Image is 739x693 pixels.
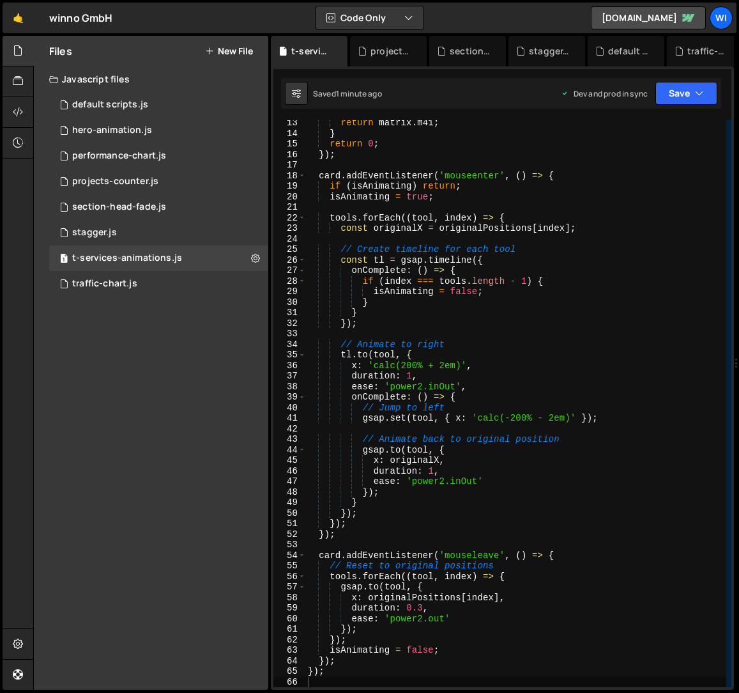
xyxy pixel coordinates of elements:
[273,350,306,361] div: 35
[273,508,306,519] div: 50
[273,181,306,192] div: 19
[273,223,306,234] div: 23
[273,392,306,403] div: 39
[273,192,306,203] div: 20
[273,529,306,540] div: 52
[49,271,268,297] div: 17342/48247.js
[273,593,306,603] div: 58
[273,635,306,646] div: 62
[273,666,306,677] div: 65
[273,171,306,182] div: 18
[72,278,137,290] div: traffic-chart.js
[72,150,166,162] div: performance-chart.js
[273,656,306,667] div: 64
[273,118,306,128] div: 13
[273,244,306,255] div: 25
[205,46,253,56] button: New File
[591,6,706,29] a: [DOMAIN_NAME]
[316,6,423,29] button: Code Only
[710,6,733,29] a: wi
[313,88,382,99] div: Saved
[49,44,72,58] h2: Files
[273,160,306,171] div: 17
[608,45,649,58] div: default scripts.js
[49,143,268,169] div: 17342/48164.js
[273,550,306,561] div: 54
[273,487,306,498] div: 48
[49,169,268,194] div: 17342/48395.js
[273,150,306,160] div: 16
[49,194,268,220] div: 17342/48299.js
[273,413,306,424] div: 41
[655,82,717,105] button: Save
[72,227,117,238] div: stagger.js
[273,614,306,625] div: 60
[273,518,306,529] div: 51
[273,297,306,308] div: 30
[273,403,306,414] div: 40
[273,561,306,572] div: 55
[273,624,306,635] div: 61
[273,466,306,477] div: 46
[273,540,306,550] div: 53
[450,45,491,58] div: section-head-fade.js
[273,603,306,614] div: 59
[273,424,306,435] div: 42
[273,455,306,466] div: 45
[273,445,306,456] div: 44
[273,371,306,382] div: 37
[49,118,268,143] div: 17342/48215.js
[273,434,306,445] div: 43
[3,3,34,33] a: 🤙
[34,66,268,92] div: Javascript files
[529,45,570,58] div: stagger.js
[273,329,306,339] div: 33
[273,497,306,508] div: 49
[273,308,306,318] div: 31
[370,45,411,58] div: projects-counter.js
[273,318,306,329] div: 32
[273,139,306,150] div: 15
[72,125,152,136] div: hero-animation.js
[273,202,306,213] div: 21
[273,128,306,139] div: 14
[49,220,268,245] div: 17342/48268.js
[273,677,306,688] div: 66
[273,572,306,582] div: 56
[273,276,306,287] div: 28
[273,234,306,245] div: 24
[49,10,113,26] div: winno GmbH
[273,582,306,593] div: 57
[273,265,306,276] div: 27
[60,254,68,265] span: 1
[49,92,268,118] div: 17342/48267.js
[273,361,306,371] div: 36
[273,213,306,224] div: 22
[561,88,648,99] div: Dev and prod in sync
[72,253,182,264] div: t-services-animations.js
[72,201,166,213] div: section-head-fade.js
[72,176,158,187] div: projects-counter.js
[336,88,382,99] div: 1 minute ago
[49,245,268,271] div: 17342/48551.js
[273,339,306,350] div: 34
[273,476,306,487] div: 47
[273,382,306,393] div: 38
[687,45,728,58] div: traffic-chart.js
[291,45,332,58] div: t-services-animations.js
[273,286,306,297] div: 29
[273,645,306,656] div: 63
[72,99,148,111] div: default scripts.js
[273,255,306,266] div: 26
